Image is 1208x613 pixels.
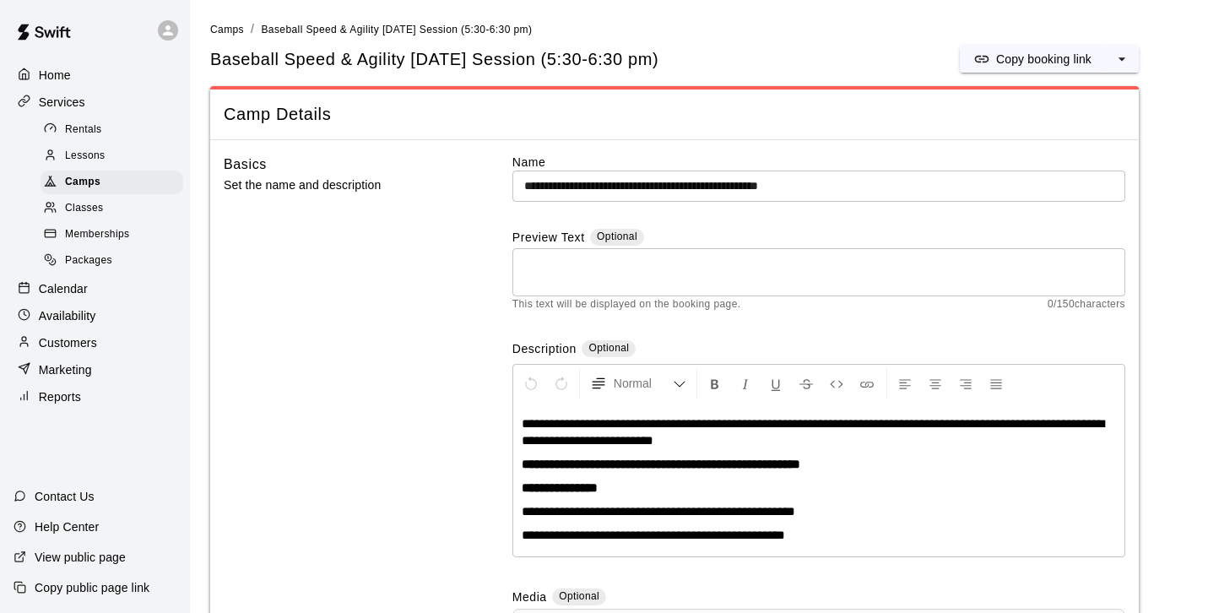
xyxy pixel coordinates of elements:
[853,368,881,399] button: Insert Link
[512,296,741,313] span: This text will be displayed on the booking page.
[547,368,576,399] button: Redo
[996,51,1092,68] p: Copy booking link
[1105,46,1139,73] button: select merge strategy
[39,67,71,84] p: Home
[41,196,190,222] a: Classes
[41,249,183,273] div: Packages
[261,24,532,35] span: Baseball Speed & Agility [DATE] Session (5:30-6:30 pm)
[41,143,190,169] a: Lessons
[891,368,919,399] button: Left Align
[14,62,176,88] a: Home
[39,280,88,297] p: Calendar
[1048,296,1125,313] span: 0 / 150 characters
[251,20,254,38] li: /
[210,48,658,71] h5: Baseball Speed & Agility [DATE] Session (5:30-6:30 pm)
[39,334,97,351] p: Customers
[14,90,176,115] a: Services
[35,549,126,566] p: View public page
[35,579,149,596] p: Copy public page link
[210,22,244,35] a: Camps
[35,488,95,505] p: Contact Us
[512,154,1125,171] label: Name
[559,590,599,602] span: Optional
[597,231,637,242] span: Optional
[210,20,1188,39] nav: breadcrumb
[951,368,980,399] button: Right Align
[41,222,190,248] a: Memberships
[731,368,760,399] button: Format Italics
[65,252,112,269] span: Packages
[39,361,92,378] p: Marketing
[41,118,183,142] div: Rentals
[65,122,102,138] span: Rentals
[39,307,96,324] p: Availability
[512,589,547,608] label: Media
[210,24,244,35] span: Camps
[583,368,693,399] button: Formatting Options
[14,330,176,355] a: Customers
[701,368,729,399] button: Format Bold
[14,384,176,410] a: Reports
[41,197,183,220] div: Classes
[517,368,545,399] button: Undo
[588,342,629,354] span: Optional
[14,276,176,301] a: Calendar
[921,368,950,399] button: Center Align
[41,144,183,168] div: Lessons
[14,357,176,382] a: Marketing
[65,174,100,191] span: Camps
[512,229,585,248] label: Preview Text
[65,148,106,165] span: Lessons
[792,368,821,399] button: Format Strikethrough
[65,200,103,217] span: Classes
[761,368,790,399] button: Format Underline
[41,170,190,196] a: Camps
[41,117,190,143] a: Rentals
[41,248,190,274] a: Packages
[822,368,851,399] button: Insert Code
[224,103,1125,126] span: Camp Details
[982,368,1010,399] button: Justify Align
[35,518,99,535] p: Help Center
[960,46,1139,73] div: split button
[41,223,183,247] div: Memberships
[39,94,85,111] p: Services
[960,46,1105,73] button: Copy booking link
[14,303,176,328] a: Availability
[614,375,673,392] span: Normal
[65,226,129,243] span: Memberships
[512,340,577,360] label: Description
[224,154,267,176] h6: Basics
[224,175,458,196] p: Set the name and description
[41,171,183,194] div: Camps
[39,388,81,405] p: Reports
